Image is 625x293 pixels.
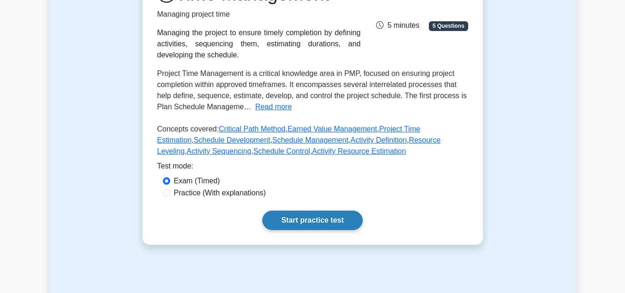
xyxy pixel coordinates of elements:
label: Exam (Timed) [174,175,220,187]
a: Schedule Management [272,136,349,144]
div: Test mode: [157,161,468,175]
a: Activity Definition [351,136,407,144]
a: Project Time Estimation [157,125,421,144]
span: 5 minutes [376,21,419,29]
a: Activity Sequencing [187,147,252,155]
label: Practice (With explanations) [174,187,266,199]
button: Read more [255,101,292,112]
span: Project Time Management is a critical knowledge area in PMP, focused on ensuring project completi... [157,69,467,111]
p: Managing project time [157,9,361,20]
p: Concepts covered: , , , , , , , , , [157,124,468,161]
span: 5 Questions [429,21,468,31]
a: Critical Path Method [219,125,285,133]
div: Managing the project to ensure timely completion by defining activities, sequencing them, estimat... [157,27,361,61]
a: Resource Leveling [157,136,441,155]
a: Schedule Development [194,136,270,144]
a: Schedule Control [254,147,310,155]
a: Earned Value Management [287,125,377,133]
a: Activity Resource Estimation [312,147,406,155]
a: Start practice test [262,211,363,230]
